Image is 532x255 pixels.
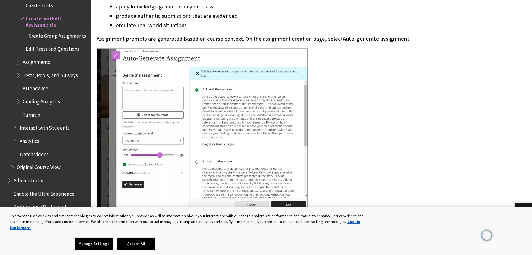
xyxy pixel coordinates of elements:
[343,35,409,42] span: Auto-generate assignment
[23,57,50,65] span: Assignments
[97,49,308,211] img: Auto-Generate Assignment page, with two autogenerated assignments beside the customization options
[23,110,40,118] span: Turnitin
[14,202,66,210] span: Performance Dashboard
[117,238,155,250] button: Accept All
[116,21,437,30] li: emulate real-world situations
[20,123,70,131] span: Interact with Students
[29,31,86,39] span: Create Group Assignments
[14,189,75,197] span: Enable the Ultra Experience
[116,2,437,11] li: apply knowledge gained from your class
[75,238,113,250] button: Manage Settings
[23,96,60,105] span: Grading Analytics
[97,35,437,43] p: Assignment prompts are generated based on course context. On the assignment creation page, select .
[20,149,49,157] span: Watch Videos
[17,162,61,170] span: Original Course View
[20,136,39,144] span: Analytics
[23,83,48,92] span: Attendance
[14,175,44,184] span: Administrator
[26,44,79,52] span: Edit Tests and Questions
[10,219,360,230] a: More information about your privacy, opens in a new tab
[23,70,78,78] span: Tests, Pools, and Surveys
[10,213,372,231] div: This website uses cookies and similar technologies to collect information you provide as well as ...
[116,12,437,20] li: produce authentic submissions that are evidenced
[26,14,86,28] span: Create and Edit Assignments
[26,0,53,8] span: Create Tests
